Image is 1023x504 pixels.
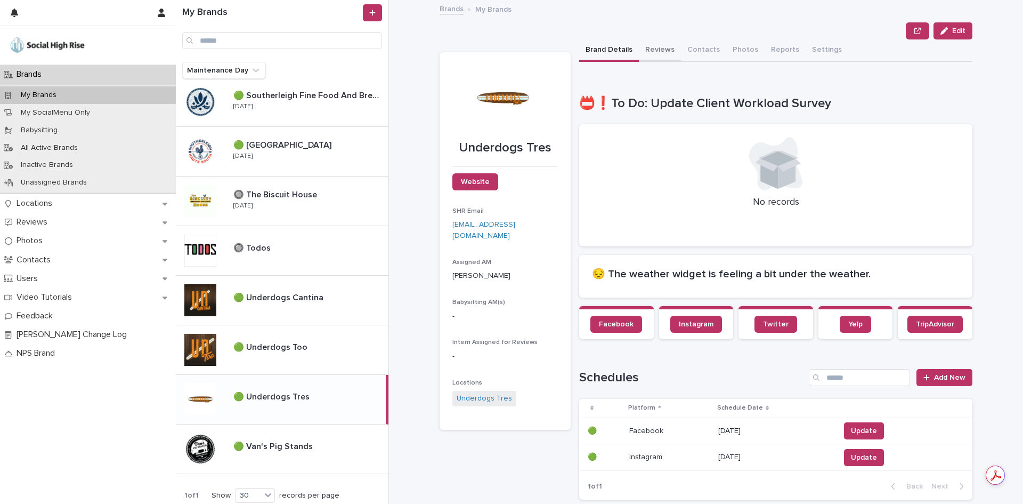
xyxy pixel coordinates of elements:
[452,299,505,306] span: Babysitting AM(s)
[579,444,972,471] tr: 🟢🟢 InstagramInstagram [DATE]Update
[233,103,253,110] p: [DATE]
[592,197,960,209] p: No records
[233,153,253,160] p: [DATE]
[844,449,884,466] button: Update
[212,491,231,500] p: Show
[12,126,66,135] p: Babysitting
[12,255,59,265] p: Contacts
[176,77,388,127] a: 🟢 Southerleigh Fine Food And Brewery🟢 Southerleigh Fine Food And Brewery [DATE]
[176,276,388,325] a: 🟢 Underdogs Cantina🟢 Underdogs Cantina
[579,39,639,62] button: Brand Details
[726,39,765,62] button: Photos
[629,425,665,436] p: Facebook
[907,316,963,333] a: TripAdvisor
[592,268,960,281] h2: 😔 The weather widget is feeling a bit under the weather.
[840,316,871,333] a: Yelp
[934,374,965,381] span: Add New
[475,3,511,14] p: My Brands
[12,348,63,358] p: NPS Brand
[763,321,789,328] span: Twitter
[452,339,538,346] span: Intern Assigned for Reviews
[809,369,910,386] input: Search
[452,208,484,214] span: SHR Email
[12,292,80,302] p: Video Tutorials
[452,140,558,156] p: Underdogs Tres
[279,491,339,500] p: records per page
[848,321,863,328] span: Yelp
[233,138,334,150] p: 🟢 [GEOGRAPHIC_DATA]
[927,482,972,491] button: Next
[233,439,315,452] p: 🟢 Van's Pig Stands
[12,178,95,187] p: Unassigned Brands
[233,202,253,210] p: [DATE]
[851,426,877,436] span: Update
[233,89,386,101] p: 🟢 Southerleigh Fine Food And Brewery
[754,316,797,333] a: Twitter
[12,161,82,170] p: Inactive Brands
[579,370,805,386] h1: Schedules
[681,39,726,62] button: Contacts
[579,474,611,500] p: 1 of 1
[952,27,965,35] span: Edit
[461,178,490,186] span: Website
[440,2,464,14] a: Brands
[718,453,831,462] p: [DATE]
[233,340,310,353] p: 🟢 Underdogs Too
[916,369,972,386] a: Add New
[629,451,664,462] p: Instagram
[233,390,312,402] p: 🟢 Underdogs Tres
[12,91,65,100] p: My Brands
[452,259,491,266] span: Assigned AM
[12,143,86,153] p: All Active Brands
[176,226,388,276] a: 🔘 Todos🔘 Todos
[588,425,599,436] p: 🟢
[931,483,955,490] span: Next
[12,236,51,246] p: Photos
[916,321,954,328] span: TripAdvisor
[176,375,388,425] a: 🟢 Underdogs Tres🟢 Underdogs Tres
[806,39,848,62] button: Settings
[452,351,558,362] p: -
[233,188,319,200] p: 🔘 The Biscuit House
[182,32,382,49] input: Search
[670,316,722,333] a: Instagram
[457,393,512,404] a: Underdogs Tres
[639,39,681,62] button: Reviews
[579,418,972,444] tr: 🟢🟢 FacebookFacebook [DATE]Update
[236,490,261,501] div: 30
[9,35,86,56] img: o5DnuTxEQV6sW9jFYBBf
[452,221,515,239] a: [EMAIL_ADDRESS][DOMAIN_NAME]
[588,451,599,462] p: 🟢
[844,422,884,439] button: Update
[12,108,99,117] p: My SocialMenu Only
[12,217,56,227] p: Reviews
[233,291,326,303] p: 🟢 Underdogs Cantina
[900,483,923,490] span: Back
[12,330,135,340] p: [PERSON_NAME] Change Log
[717,402,763,414] p: Schedule Date
[176,177,388,226] a: 🔘 The Biscuit House🔘 The Biscuit House [DATE]
[590,316,642,333] a: Facebook
[182,62,266,79] button: Maintenance Day
[182,7,361,19] h1: My Brands
[233,241,273,253] p: 🔘 Todos
[599,321,634,328] span: Facebook
[452,173,498,190] a: Website
[452,380,482,386] span: Locations
[933,22,972,39] button: Edit
[851,452,877,463] span: Update
[176,325,388,375] a: 🟢 Underdogs Too🟢 Underdogs Too
[12,274,46,284] p: Users
[176,127,388,177] a: 🟢 [GEOGRAPHIC_DATA]🟢 [GEOGRAPHIC_DATA] [DATE]
[628,402,655,414] p: Platform
[452,311,558,322] p: -
[452,270,558,282] p: [PERSON_NAME]
[12,198,61,209] p: Locations
[12,69,50,79] p: Brands
[12,311,61,321] p: Feedback
[679,321,713,328] span: Instagram
[579,96,972,111] h1: 📛❗To Do: Update Client Workload Survey
[882,482,927,491] button: Back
